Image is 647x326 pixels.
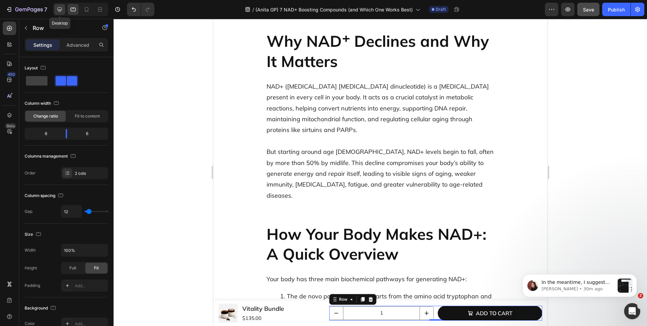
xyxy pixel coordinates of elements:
[25,152,77,161] div: Columns management
[53,255,281,266] p: Your body has three main biochemical pathways for generating NAD+:
[33,41,52,48] p: Settings
[608,6,625,13] div: Publish
[224,287,329,302] button: Add to cart
[25,247,36,253] div: Width
[44,5,47,13] p: 7
[3,3,50,16] button: 7
[25,64,47,73] div: Layout
[25,99,60,108] div: Column width
[53,205,282,247] h2: How Your Body Makes NAD+: A Quick Overview
[53,117,281,193] p: But starting around age [DEMOGRAPHIC_DATA], NAD+ levels begin to fall, often by more than 50% by ...
[624,303,640,319] iframe: Intercom live chat
[577,3,599,16] button: Save
[69,265,76,271] span: Full
[602,3,630,16] button: Publish
[25,230,42,239] div: Size
[75,170,106,176] div: 2 cols
[124,278,135,284] div: Row
[94,265,99,271] span: Fit
[255,6,413,13] span: (Anita GP) 7 NAD+ Boosting Compounds (and Which One Works Best)
[263,290,299,299] div: Add to cart
[75,283,106,289] div: Add...
[25,304,57,313] div: Background
[25,208,32,215] div: Gap
[75,113,100,119] span: Fit to content
[33,113,58,119] span: Change ratio
[61,205,82,218] input: Auto
[53,62,281,117] p: NAD+ ([MEDICAL_DATA] [MEDICAL_DATA] dinucleotide) is a [MEDICAL_DATA] present in every cell in yo...
[252,6,254,13] span: /
[26,129,60,138] div: 6
[583,7,594,12] span: Save
[512,261,647,308] iframe: Intercom notifications message
[25,191,65,200] div: Column spacing
[436,6,446,12] span: Draft
[61,244,108,256] input: Auto
[213,19,548,326] iframe: Design area
[25,170,36,176] div: Order
[66,41,89,48] p: Advanced
[25,283,40,289] div: Padding
[638,293,643,298] span: 2
[67,272,281,294] li: The de novo pathway, which starts from the amino acid tryptophan and converts it into NAD⁺ throug...
[127,3,154,16] div: Undo/Redo
[5,123,16,129] div: Beta
[6,72,16,77] div: 450
[72,129,107,138] div: 6
[53,12,282,54] h2: Why NAD⁺ Declines and Why It Matters
[25,265,37,271] div: Height
[33,24,90,32] p: Row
